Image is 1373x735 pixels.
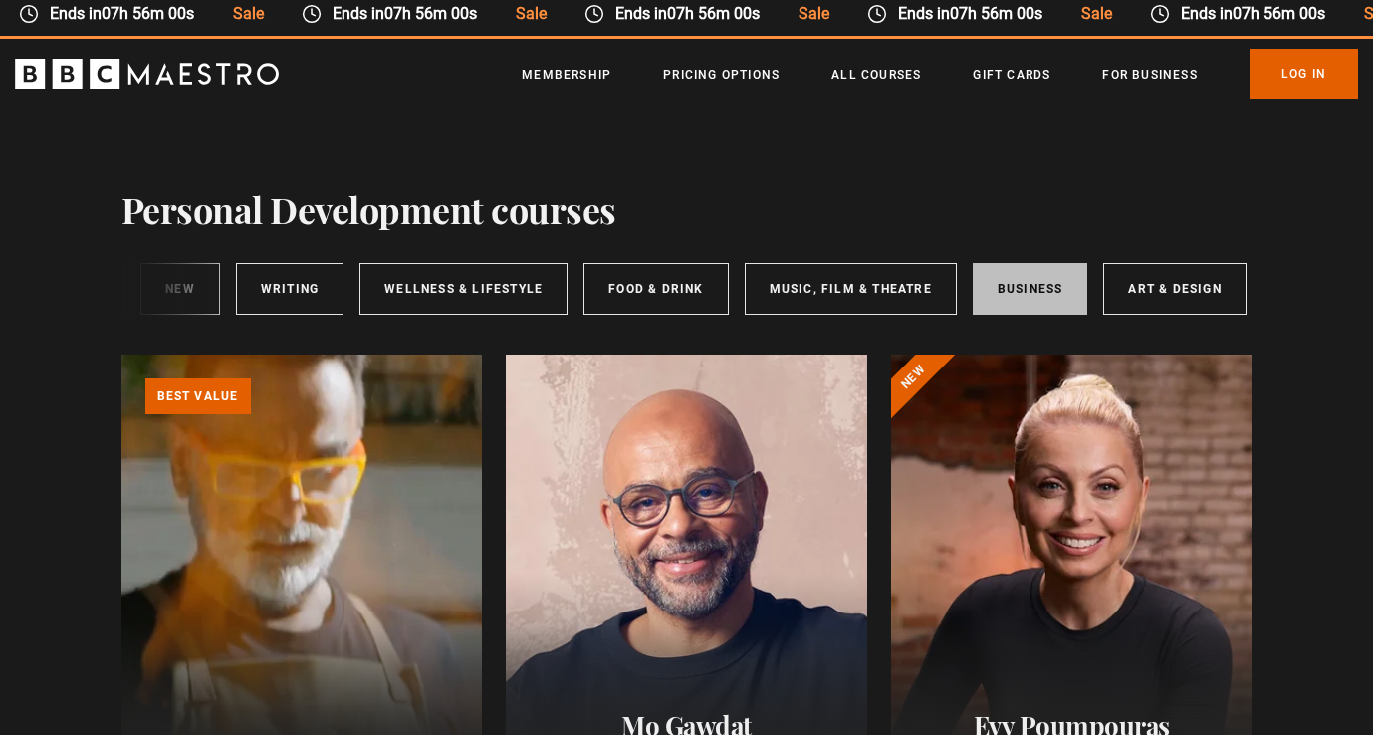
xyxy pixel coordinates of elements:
[745,263,957,315] a: Music, Film & Theatre
[973,65,1050,85] a: Gift Cards
[145,378,251,414] p: Best value
[663,65,780,85] a: Pricing Options
[946,4,1038,23] time: 07h 56m 00s
[1103,263,1246,315] a: Art & Design
[236,263,343,315] a: Writing
[318,2,492,26] span: Ends in
[98,4,190,23] time: 07h 56m 00s
[492,2,561,26] span: Sale
[1057,2,1126,26] span: Sale
[600,2,775,26] span: Ends in
[359,263,568,315] a: Wellness & Lifestyle
[1250,49,1358,99] a: Log In
[35,2,209,26] span: Ends in
[1229,4,1321,23] time: 07h 56m 00s
[883,2,1057,26] span: Ends in
[380,4,473,23] time: 07h 56m 00s
[775,2,843,26] span: Sale
[663,4,756,23] time: 07h 56m 00s
[15,59,279,89] svg: BBC Maestro
[522,49,1358,99] nav: Primary
[522,65,611,85] a: Membership
[1102,65,1197,85] a: For business
[209,2,278,26] span: Sale
[583,263,728,315] a: Food & Drink
[973,263,1088,315] a: Business
[831,65,921,85] a: All Courses
[121,188,616,230] h1: Personal Development courses
[1166,2,1340,26] span: Ends in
